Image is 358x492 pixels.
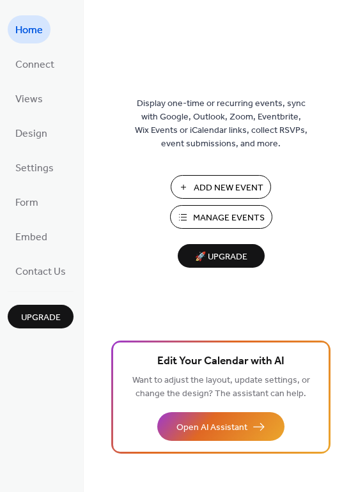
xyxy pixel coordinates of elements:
span: Edit Your Calendar with AI [157,353,284,371]
a: Contact Us [8,257,74,285]
button: Upgrade [8,305,74,328]
a: Form [8,188,46,216]
span: Home [15,20,43,41]
span: Display one-time or recurring events, sync with Google, Outlook, Zoom, Eventbrite, Wix Events or ... [135,97,307,151]
a: Home [8,15,51,43]
span: Embed [15,227,47,248]
button: Manage Events [170,205,272,229]
button: Add New Event [171,175,271,199]
span: Settings [15,158,54,179]
button: 🚀 Upgrade [178,244,265,268]
span: Contact Us [15,262,66,282]
span: Want to adjust the layout, update settings, or change the design? The assistant can help. [132,372,310,403]
span: Upgrade [21,311,61,325]
span: Design [15,124,47,144]
span: Manage Events [193,211,265,225]
span: Form [15,193,38,213]
span: Views [15,89,43,110]
a: Views [8,84,51,112]
a: Embed [8,222,55,250]
a: Settings [8,153,61,181]
span: Open AI Assistant [176,421,247,434]
span: 🚀 Upgrade [185,249,257,266]
a: Design [8,119,55,147]
span: Connect [15,55,54,75]
a: Connect [8,50,62,78]
button: Open AI Assistant [157,412,284,441]
span: Add New Event [194,181,263,195]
